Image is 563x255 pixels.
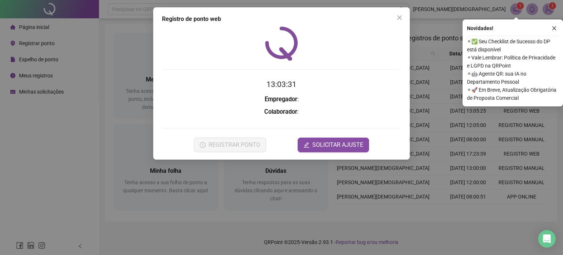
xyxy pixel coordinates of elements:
[162,15,401,23] div: Registro de ponto web
[467,37,559,54] span: ⚬ ✅ Seu Checklist de Sucesso do DP está disponível
[265,96,297,103] strong: Empregador
[265,26,298,61] img: QRPoint
[298,138,369,152] button: editSOLICITAR AJUSTE
[264,108,297,115] strong: Colaborador
[467,86,559,102] span: ⚬ 🚀 Em Breve, Atualização Obrigatória de Proposta Comercial
[538,230,556,248] div: Open Intercom Messenger
[397,15,402,21] span: close
[162,95,401,104] h3: :
[303,142,309,148] span: edit
[266,80,297,89] time: 13:03:31
[467,24,493,32] span: Novidades !
[312,141,363,149] span: SOLICITAR AJUSTE
[194,138,266,152] button: REGISTRAR PONTO
[467,54,559,70] span: ⚬ Vale Lembrar: Política de Privacidade e LGPD na QRPoint
[162,107,401,117] h3: :
[467,70,559,86] span: ⚬ 🤖 Agente QR: sua IA no Departamento Pessoal
[394,12,405,23] button: Close
[552,26,557,31] span: close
